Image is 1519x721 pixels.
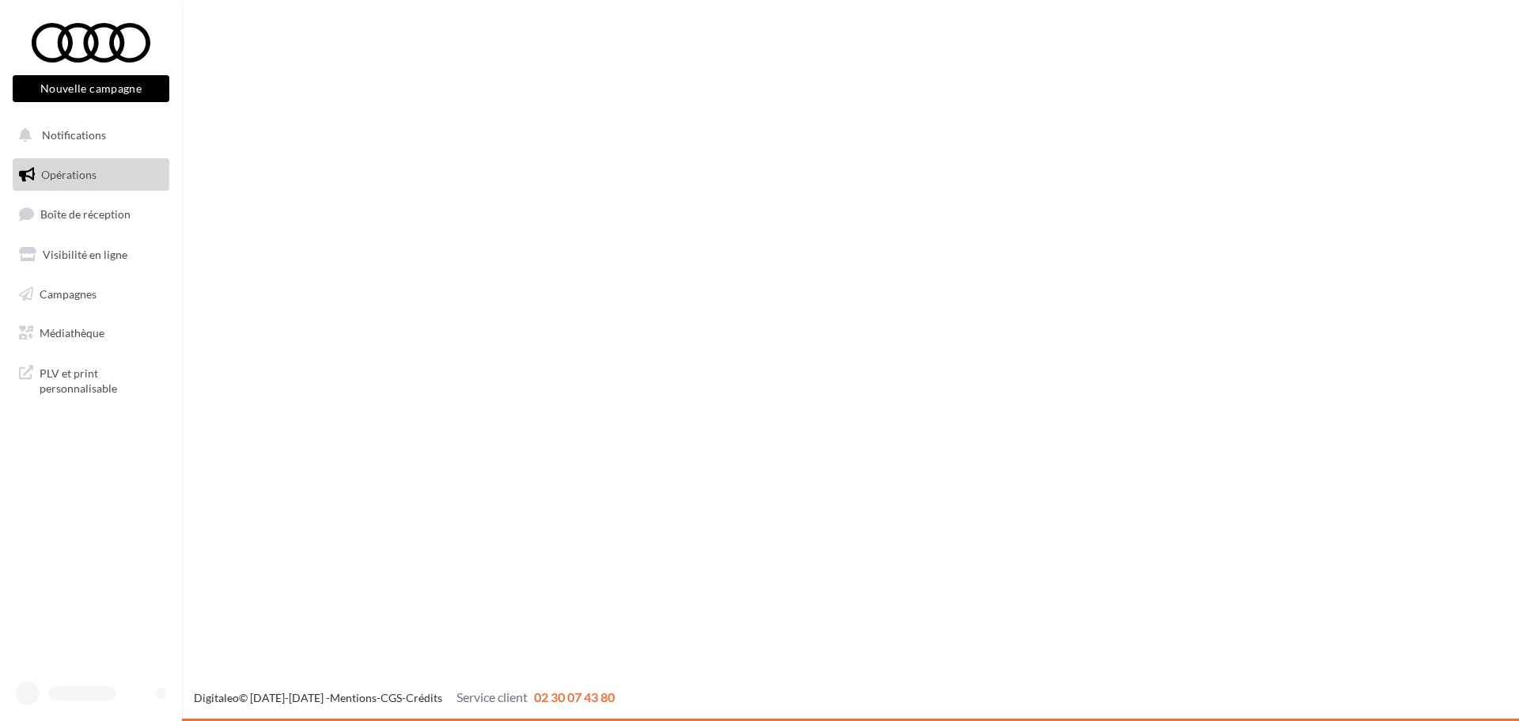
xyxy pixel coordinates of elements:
span: Médiathèque [40,326,104,340]
span: Notifications [42,128,106,142]
span: Visibilité en ligne [43,248,127,261]
a: PLV et print personnalisable [9,356,172,403]
button: Notifications [9,119,166,152]
button: Nouvelle campagne [13,75,169,102]
span: © [DATE]-[DATE] - - - [194,691,615,704]
a: Visibilité en ligne [9,238,172,271]
span: Campagnes [40,287,97,300]
a: CGS [381,691,402,704]
a: Digitaleo [194,691,239,704]
a: Mentions [330,691,377,704]
a: Campagnes [9,278,172,311]
span: 02 30 07 43 80 [534,689,615,704]
a: Boîte de réception [9,197,172,231]
span: PLV et print personnalisable [40,362,163,397]
span: Boîte de réception [40,207,131,221]
a: Opérations [9,158,172,192]
a: Crédits [406,691,442,704]
span: Opérations [41,168,97,181]
a: Médiathèque [9,317,172,350]
span: Service client [456,689,528,704]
